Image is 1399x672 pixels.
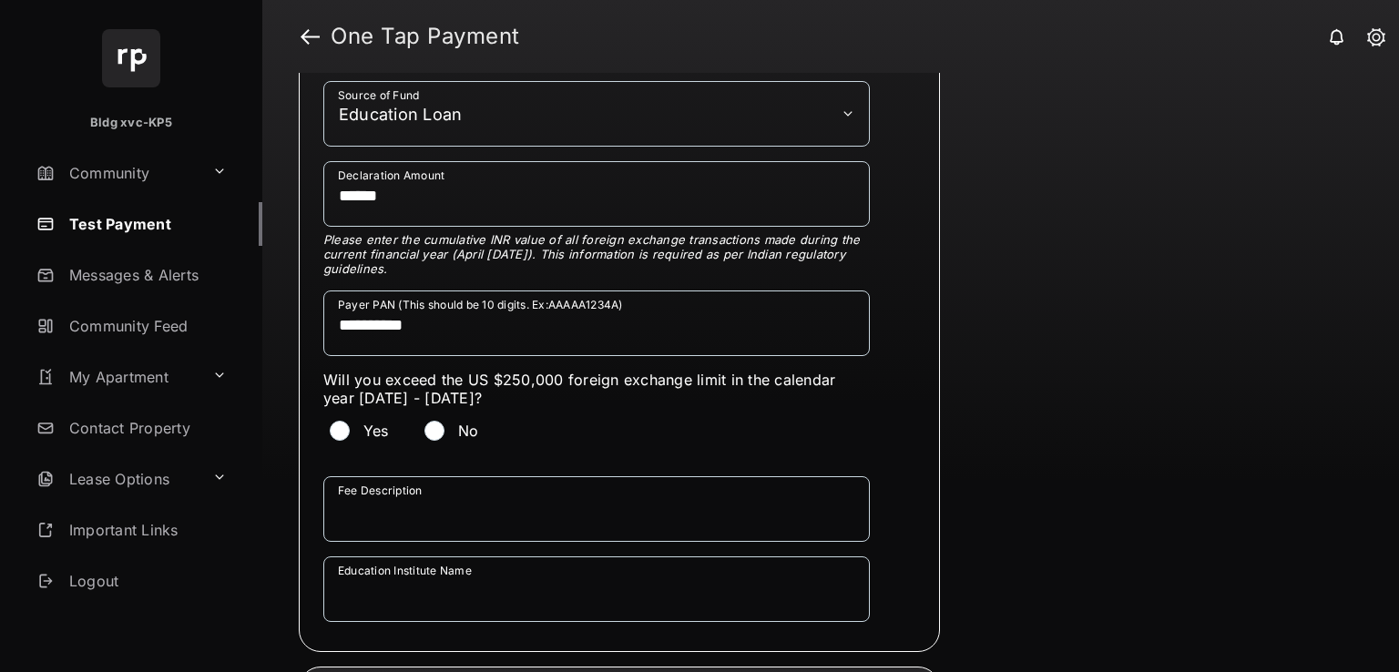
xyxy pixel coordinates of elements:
[29,406,262,450] a: Contact Property
[29,508,234,552] a: Important Links
[363,422,389,440] label: Yes
[29,559,262,603] a: Logout
[29,151,205,195] a: Community
[90,114,172,132] p: Bldg xvc-KP5
[458,422,479,440] label: No
[29,304,262,348] a: Community Feed
[323,232,870,276] span: Please enter the cumulative INR value of all foreign exchange transactions made during the curren...
[323,371,870,407] label: Will you exceed the US $250,000 foreign exchange limit in the calendar year [DATE] - [DATE]?
[331,25,520,47] strong: One Tap Payment
[29,457,205,501] a: Lease Options
[29,202,262,246] a: Test Payment
[29,355,205,399] a: My Apartment
[29,253,262,297] a: Messages & Alerts
[102,29,160,87] img: svg+xml;base64,PHN2ZyB4bWxucz0iaHR0cDovL3d3dy53My5vcmcvMjAwMC9zdmciIHdpZHRoPSI2NCIgaGVpZ2h0PSI2NC...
